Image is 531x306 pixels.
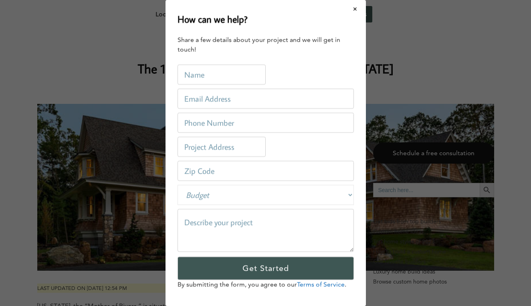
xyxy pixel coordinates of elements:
input: Email Address [178,89,354,109]
input: Phone Number [178,113,354,133]
button: Close modal [345,1,366,18]
iframe: Drift Widget Chat Controller [377,248,521,296]
h2: How can we help? [178,12,248,26]
input: Get Started [178,257,354,280]
a: Terms of Service [297,281,345,288]
p: By submitting the form, you agree to our . [178,280,354,290]
input: Zip Code [178,161,354,181]
input: Project Address [178,137,266,157]
input: Name [178,65,266,85]
div: Share a few details about your project and we will get in touch! [178,35,354,55]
